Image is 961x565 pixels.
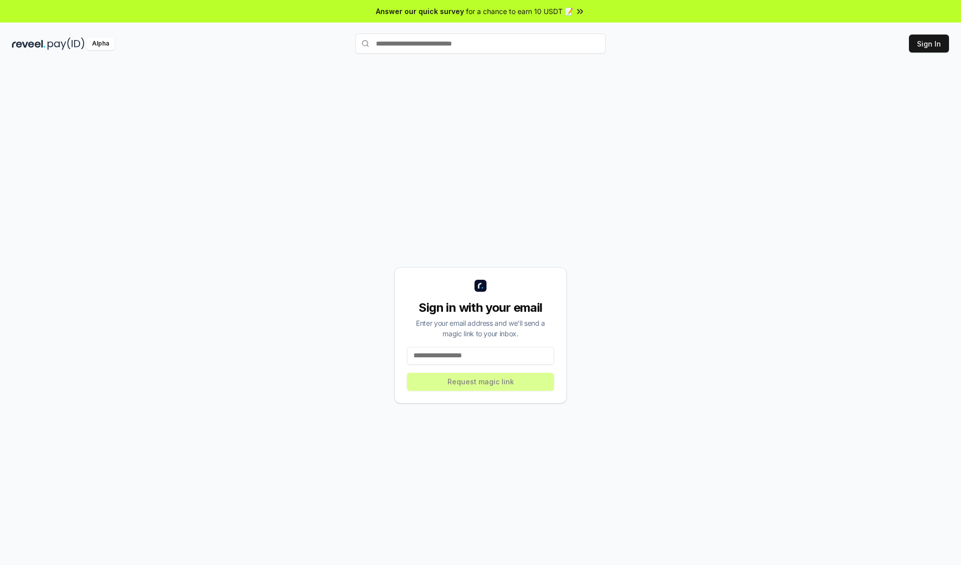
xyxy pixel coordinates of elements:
div: Sign in with your email [407,300,554,316]
span: Answer our quick survey [376,6,464,17]
button: Sign In [909,35,949,53]
img: pay_id [48,38,85,50]
img: logo_small [474,280,487,292]
div: Enter your email address and we’ll send a magic link to your inbox. [407,318,554,339]
div: Alpha [87,38,115,50]
img: reveel_dark [12,38,46,50]
span: for a chance to earn 10 USDT 📝 [466,6,573,17]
